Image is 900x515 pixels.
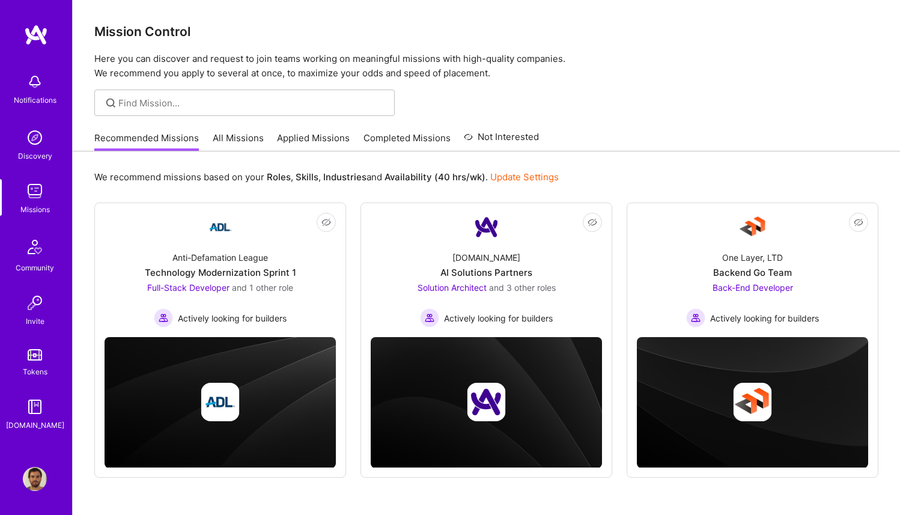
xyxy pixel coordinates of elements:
[420,308,439,328] img: Actively looking for builders
[28,349,42,361] img: tokens
[23,179,47,203] img: teamwork
[105,337,336,468] img: cover
[14,94,56,106] div: Notifications
[172,251,268,264] div: Anti-Defamation League
[472,213,501,242] img: Company Logo
[490,171,559,183] a: Update Settings
[440,266,532,279] div: AI Solutions Partners
[738,213,767,242] img: Company Logo
[854,218,863,227] i: icon EyeClosed
[23,395,47,419] img: guide book
[178,312,287,325] span: Actively looking for builders
[24,24,48,46] img: logo
[20,203,50,216] div: Missions
[321,218,331,227] i: icon EyeClosed
[363,132,451,151] a: Completed Missions
[467,383,506,421] img: Company logo
[105,213,336,328] a: Company LogoAnti-Defamation LeagueTechnology Modernization Sprint 1Full-Stack Developer and 1 oth...
[713,266,792,279] div: Backend Go Team
[23,70,47,94] img: bell
[323,171,366,183] b: Industries
[588,218,597,227] i: icon EyeClosed
[26,315,44,328] div: Invite
[23,126,47,150] img: discovery
[145,266,296,279] div: Technology Modernization Sprint 1
[418,282,487,293] span: Solution Architect
[267,171,291,183] b: Roles
[686,308,705,328] img: Actively looking for builders
[23,365,47,378] div: Tokens
[385,171,485,183] b: Availability (40 hrs/wk)
[6,419,64,431] div: [DOMAIN_NAME]
[713,282,793,293] span: Back-End Developer
[734,383,772,421] img: Company logo
[94,52,878,81] p: Here you can discover and request to join teams working on meaningful missions with high-quality ...
[16,261,54,274] div: Community
[464,130,539,151] a: Not Interested
[94,171,559,183] p: We recommend missions based on your , , and .
[94,132,199,151] a: Recommended Missions
[489,282,556,293] span: and 3 other roles
[94,24,878,39] h3: Mission Control
[147,282,230,293] span: Full-Stack Developer
[637,337,868,468] img: cover
[104,96,118,110] i: icon SearchGrey
[18,150,52,162] div: Discovery
[20,467,50,491] a: User Avatar
[154,308,173,328] img: Actively looking for builders
[296,171,318,183] b: Skills
[118,97,386,109] input: Find Mission...
[371,337,602,468] img: cover
[232,282,293,293] span: and 1 other role
[371,213,602,328] a: Company Logo[DOMAIN_NAME]AI Solutions PartnersSolution Architect and 3 other rolesActively lookin...
[444,312,553,325] span: Actively looking for builders
[20,233,49,261] img: Community
[637,213,868,328] a: Company LogoOne Layer, LTDBackend Go TeamBack-End Developer Actively looking for buildersActively...
[23,291,47,315] img: Invite
[23,467,47,491] img: User Avatar
[710,312,819,325] span: Actively looking for builders
[722,251,783,264] div: One Layer, LTD
[206,213,235,242] img: Company Logo
[452,251,520,264] div: [DOMAIN_NAME]
[277,132,350,151] a: Applied Missions
[201,383,240,421] img: Company logo
[213,132,264,151] a: All Missions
